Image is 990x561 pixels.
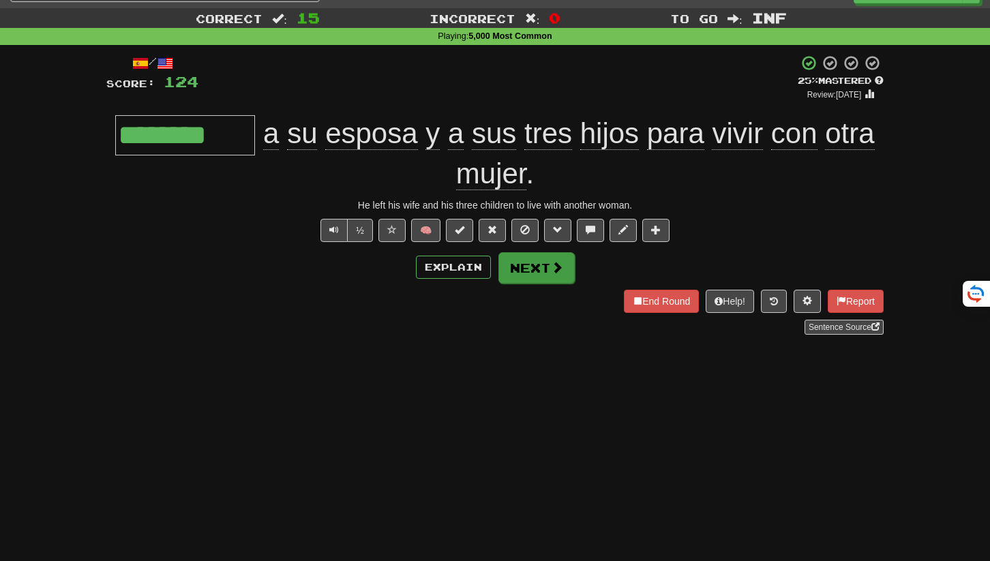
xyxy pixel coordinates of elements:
div: Mastered [798,75,884,87]
button: Discuss sentence (alt+u) [577,219,604,242]
button: Ignore sentence (alt+i) [511,219,539,242]
button: Set this sentence to 100% Mastered (alt+m) [446,219,473,242]
span: con [771,117,817,150]
span: su [287,117,317,150]
strong: 5,000 Most Common [468,31,552,41]
span: y [425,117,440,150]
span: mujer [456,157,526,190]
span: sus [472,117,516,150]
button: Help! [706,290,754,313]
span: otra [825,117,874,150]
span: 124 [164,73,198,90]
span: a [448,117,464,150]
span: vivir [712,117,763,150]
button: Reset to 0% Mastered (alt+r) [479,219,506,242]
button: Add to collection (alt+a) [642,219,670,242]
button: Edit sentence (alt+d) [610,219,637,242]
span: Inf [752,10,787,26]
button: Next [498,252,575,284]
span: 25 % [798,75,818,86]
button: 🧠 [411,219,440,242]
span: 0 [549,10,560,26]
span: hijos [580,117,639,150]
span: Score: [106,78,155,89]
span: a [263,117,279,150]
button: Report [828,290,884,313]
span: : [272,13,287,25]
span: 15 [297,10,320,26]
a: Sentence Source [805,320,884,335]
button: Explain [416,256,491,279]
div: / [106,55,198,72]
button: Round history (alt+y) [761,290,787,313]
span: Incorrect [430,12,515,25]
span: : [525,13,540,25]
span: To go [670,12,718,25]
span: para [647,117,704,150]
span: . [255,117,874,190]
span: : [727,13,742,25]
button: ½ [347,219,373,242]
button: End Round [624,290,699,313]
div: He left his wife and his three children to live with another woman. [106,198,884,212]
button: Grammar (alt+g) [544,219,571,242]
span: Correct [196,12,262,25]
span: tres [524,117,572,150]
button: Favorite sentence (alt+f) [378,219,406,242]
small: Review: [DATE] [807,90,862,100]
button: Play sentence audio (ctl+space) [320,219,348,242]
span: esposa [325,117,417,150]
div: Text-to-speech controls [318,219,373,242]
